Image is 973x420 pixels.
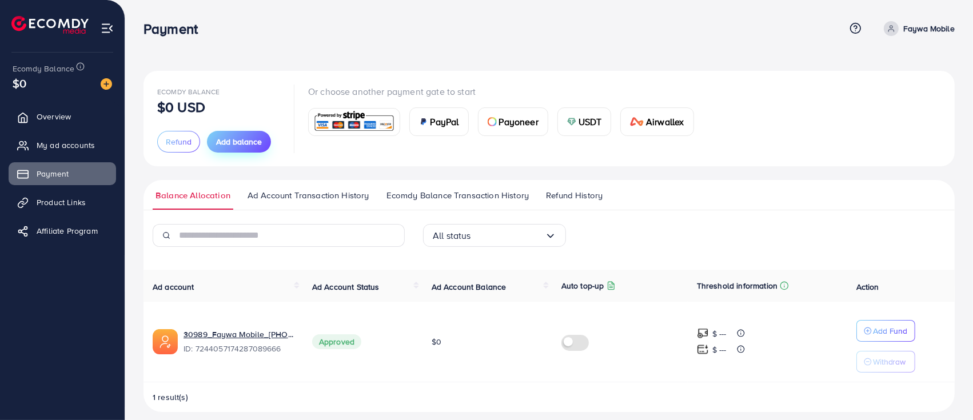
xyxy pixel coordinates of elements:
span: Affiliate Program [37,225,98,237]
span: Ad Account Status [312,281,380,293]
p: $0 USD [157,100,205,114]
span: ID: 7244057174287089666 [184,343,294,354]
span: Airwallex [646,115,684,129]
a: My ad accounts [9,134,116,157]
span: Ad Account Balance [432,281,507,293]
a: Overview [9,105,116,128]
button: Add balance [207,131,271,153]
button: Refund [157,131,200,153]
span: Ad Account Transaction History [248,189,369,202]
a: Affiliate Program [9,219,116,242]
a: Payment [9,162,116,185]
a: Faywa Mobile [879,21,955,36]
p: $ --- [712,327,727,341]
p: Add Fund [873,324,908,338]
span: Overview [37,111,71,122]
img: top-up amount [697,327,709,339]
a: cardUSDT [557,107,612,136]
p: Faywa Mobile [903,22,955,35]
img: card [419,117,428,126]
span: $0 [432,336,441,347]
span: Refund History [546,189,603,202]
img: card [567,117,576,126]
p: Or choose another payment gate to start [308,85,703,98]
img: logo [11,16,89,34]
span: 1 result(s) [153,391,188,403]
span: My ad accounts [37,139,95,151]
span: Ecomdy Balance [13,63,74,74]
p: Withdraw [873,355,906,369]
span: Balance Allocation [155,189,230,202]
div: Search for option [423,224,566,247]
a: 30989_Faywa Mobile_[PHONE_NUMBER] [184,329,294,340]
a: Product Links [9,191,116,214]
span: Ecomdy Balance Transaction History [386,189,529,202]
span: Ecomdy Balance [157,87,220,97]
a: cardAirwallex [620,107,693,136]
button: Add Fund [856,320,915,342]
span: PayPal [430,115,459,129]
div: <span class='underline'>30989_Faywa Mobile_1686638498899</span></br>7244057174287089666 [184,329,294,355]
span: USDT [579,115,602,129]
input: Search for option [471,227,545,245]
span: Add balance [216,136,262,147]
img: ic-ads-acc.e4c84228.svg [153,329,178,354]
img: card [630,117,644,126]
span: Approved [312,334,361,349]
span: Refund [166,136,192,147]
img: image [101,78,112,90]
span: $0 [13,75,26,91]
p: $ --- [712,343,727,357]
p: Auto top-up [561,279,604,293]
span: Payment [37,168,69,179]
span: Payoneer [499,115,539,129]
h3: Payment [143,21,207,37]
button: Withdraw [856,351,915,373]
a: cardPayPal [409,107,469,136]
p: Threshold information [697,279,777,293]
img: card [488,117,497,126]
img: menu [101,22,114,35]
img: top-up amount [697,343,709,355]
span: All status [433,227,471,245]
a: card [308,108,400,136]
span: Product Links [37,197,86,208]
span: Ad account [153,281,194,293]
a: cardPayoneer [478,107,548,136]
span: Action [856,281,879,293]
iframe: Chat [924,369,964,411]
img: card [312,110,396,134]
